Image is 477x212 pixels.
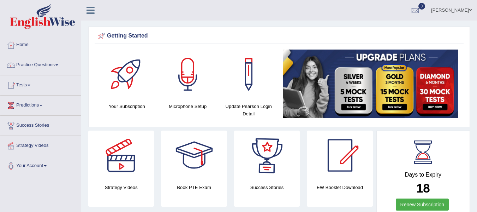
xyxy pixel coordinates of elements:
[0,156,81,174] a: Your Account
[161,184,227,191] h4: Book PTE Exam
[416,181,430,195] b: 18
[0,136,81,154] a: Strategy Videos
[234,184,300,191] h4: Success Stories
[0,116,81,133] a: Success Stories
[0,75,81,93] a: Tests
[88,184,154,191] h4: Strategy Videos
[222,103,276,118] h4: Update Pearson Login Detail
[283,50,459,118] img: small5.jpg
[100,103,154,110] h4: Your Subscription
[396,199,449,211] a: Renew Subscription
[0,96,81,113] a: Predictions
[96,31,462,41] div: Getting Started
[418,3,425,10] span: 0
[0,55,81,73] a: Practice Questions
[307,184,372,191] h4: EW Booklet Download
[384,172,462,178] h4: Days to Expiry
[161,103,215,110] h4: Microphone Setup
[0,35,81,53] a: Home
